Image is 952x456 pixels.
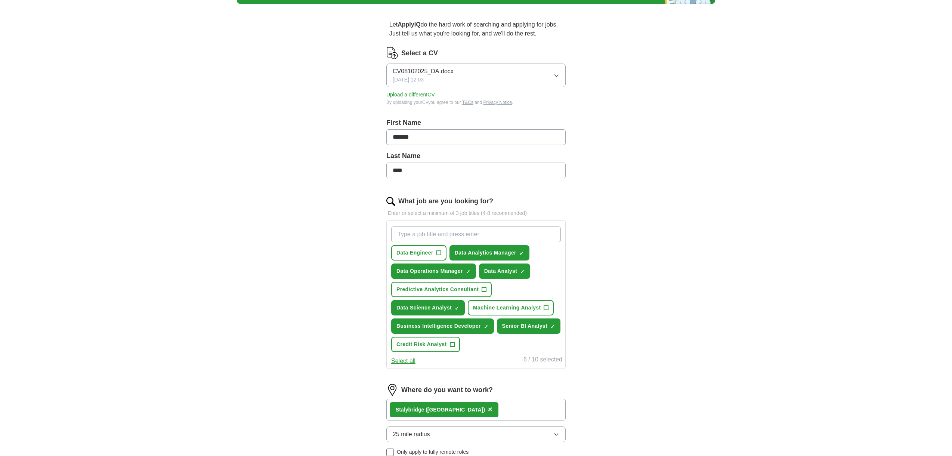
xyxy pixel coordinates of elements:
span: Predictive Analytics Consultant [396,286,479,293]
a: Privacy Notice [483,100,512,105]
span: ([GEOGRAPHIC_DATA]) [426,407,485,413]
span: Data Analytics Manager [455,249,516,257]
button: Select all [391,357,415,366]
button: Data Operations Manager✓ [391,264,476,279]
div: By uploading your CV you agree to our and . [386,99,566,106]
label: Select a CV [401,48,438,58]
span: Data Operations Manager [396,267,463,275]
button: Data Analytics Manager✓ [449,245,529,261]
strong: ApplyIQ [398,21,420,28]
span: Only apply to fully remote roles [397,448,469,456]
span: Data Engineer [396,249,433,257]
p: Let do the hard work of searching and applying for jobs. Just tell us what you're looking for, an... [386,17,566,41]
span: CV08102025_DA.docx [393,67,454,76]
span: ✓ [484,324,488,330]
strong: Stalybridge [396,407,424,413]
input: Type a job title and press enter [391,227,561,242]
span: ✓ [519,250,524,256]
button: Senior BI Analyst✓ [497,318,560,334]
span: Data Science Analyst [396,304,452,312]
button: Credit Risk Analyst [391,337,460,352]
button: 25 mile radius [386,426,566,442]
a: T&Cs [462,100,473,105]
button: Data Science Analyst✓ [391,300,465,315]
span: Senior BI Analyst [502,322,547,330]
span: Credit Risk Analyst [396,341,447,348]
button: Machine Learning Analyst [468,300,554,315]
span: ✓ [455,305,459,311]
label: What job are you looking for? [398,196,493,206]
button: Data Analyst✓ [479,264,531,279]
span: Machine Learning Analyst [473,304,541,312]
span: Data Analyst [484,267,517,275]
div: 6 / 10 selected [523,355,562,366]
img: CV Icon [386,47,398,59]
button: CV08102025_DA.docx[DATE] 12:03 [386,64,566,87]
span: ✓ [550,324,555,330]
button: Business Intelligence Developer✓ [391,318,494,334]
button: Upload a differentCV [386,91,435,99]
span: Business Intelligence Developer [396,322,481,330]
span: 25 mile radius [393,430,430,439]
img: location.png [386,384,398,396]
input: Only apply to fully remote roles [386,449,394,456]
span: × [488,405,492,413]
p: Enter or select a minimum of 3 job titles (4-8 recommended) [386,209,566,217]
button: Predictive Analytics Consultant [391,282,492,297]
img: search.png [386,197,395,206]
span: ✓ [466,269,470,275]
span: [DATE] 12:03 [393,76,424,84]
label: Where do you want to work? [401,385,493,395]
button: × [488,404,492,415]
button: Data Engineer [391,245,446,261]
label: Last Name [386,151,566,161]
span: ✓ [520,269,525,275]
label: First Name [386,118,566,128]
